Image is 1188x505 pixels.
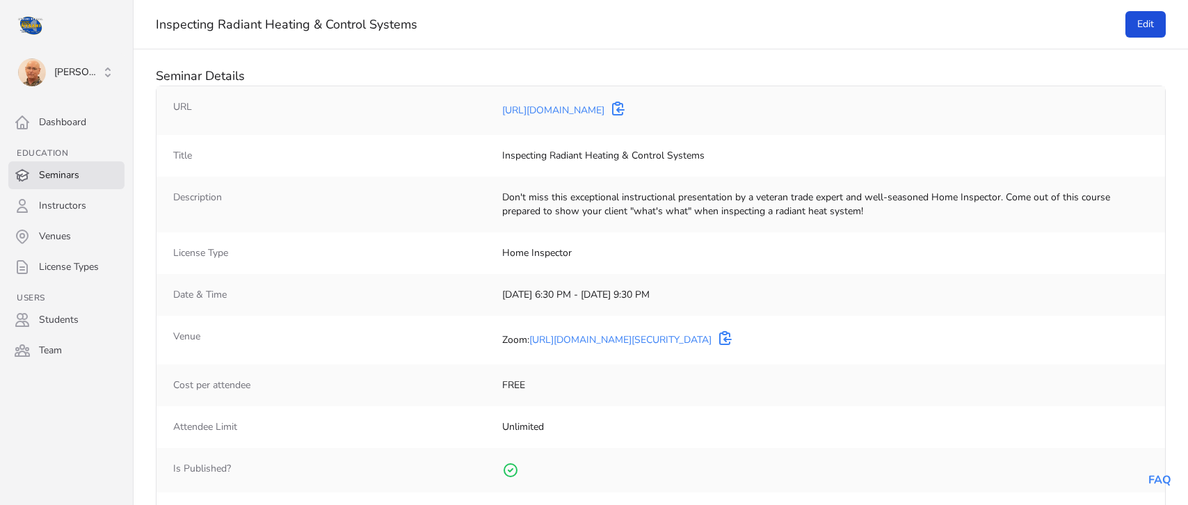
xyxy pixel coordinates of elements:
[1125,11,1166,38] a: Edit
[502,191,1148,218] dd: Don't miss this exceptional instructional presentation by a veteran trade expert and well-seasone...
[156,66,1166,86] div: Seminar Details
[502,420,1148,434] dd: Unlimited
[173,100,491,121] dt: URL
[173,378,491,392] dt: Cost per attendee
[8,53,125,92] button: Tom Sherman [PERSON_NAME]
[529,333,712,346] a: [URL][DOMAIN_NAME][SECURITY_DATA]
[502,104,604,117] a: [URL][DOMAIN_NAME]
[18,58,46,86] img: Tom Sherman
[502,333,712,347] div: Zoom:
[502,149,1148,163] dd: Inspecting Radiant Heating & Control Systems
[156,16,1106,33] h1: Inspecting Radiant Heating & Control Systems
[1148,472,1171,488] a: FAQ
[8,292,125,303] h3: Users
[8,192,125,220] a: Instructors
[173,420,491,434] dt: Attendee Limit
[8,147,125,159] h3: Education
[54,65,101,79] span: [PERSON_NAME]
[502,288,1148,302] dd: [DATE] 6:30 PM - [DATE] 9:30 PM
[502,246,1148,260] dd: Home Inspector
[8,223,125,250] a: Venues
[173,288,491,302] dt: Date & Time
[8,306,125,334] a: Students
[8,161,125,189] a: Seminars
[502,378,1148,392] dd: FREE
[8,337,125,364] a: Team
[17,14,45,36] img: NYSAHI
[173,191,491,218] dt: Description
[8,253,125,281] a: License Types
[8,109,125,136] a: Dashboard
[173,462,491,479] dt: Is Published?
[173,246,491,260] dt: License Type
[173,149,491,163] dt: Title
[173,330,491,351] dt: Venue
